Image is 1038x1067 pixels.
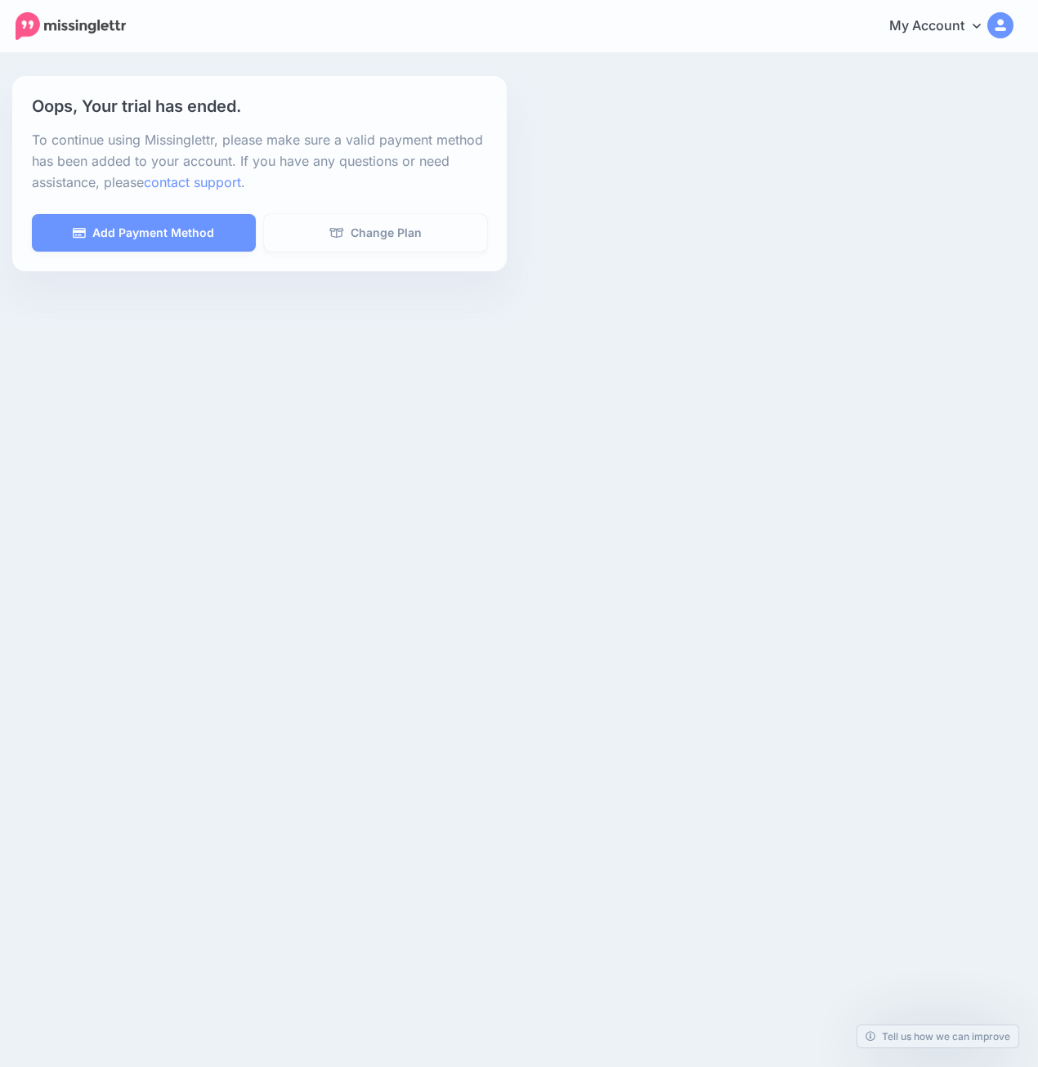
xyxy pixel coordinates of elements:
[16,12,126,40] img: Missinglettr
[873,7,1013,47] a: My Account
[264,214,488,252] a: Change Plan
[32,96,487,118] h3: Oops, Your trial has ended.
[32,214,256,252] a: Add Payment Method
[144,174,241,190] a: contact support
[32,130,487,194] p: To continue using Missinglettr, please make sure a valid payment method has been added to your ac...
[857,1025,1018,1047] a: Tell us how we can improve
